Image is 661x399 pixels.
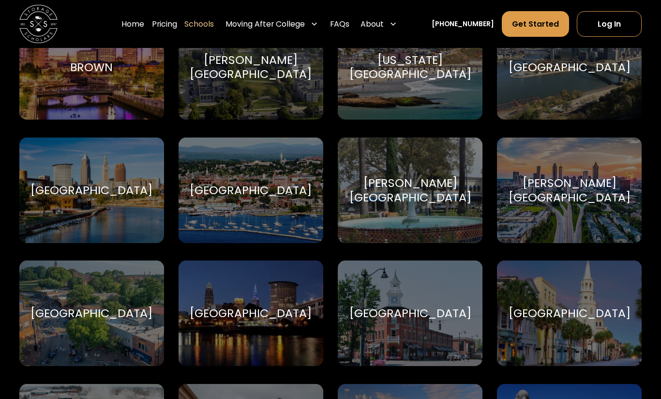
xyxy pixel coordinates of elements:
a: FAQs [330,11,349,37]
div: [GEOGRAPHIC_DATA] [30,183,152,198]
a: Go to selected school [338,138,482,243]
a: Home [121,11,144,37]
a: Go to selected school [497,261,642,366]
div: [PERSON_NAME][GEOGRAPHIC_DATA] [190,53,312,81]
a: Go to selected school [179,14,323,120]
a: Get Started [502,11,569,37]
div: Brown [70,60,113,75]
a: Go to selected school [179,138,323,243]
a: Go to selected school [19,14,164,120]
div: [GEOGRAPHIC_DATA] [30,306,152,321]
a: Go to selected school [338,261,482,366]
a: Go to selected school [497,138,642,243]
div: About [357,11,401,37]
div: Moving After College [222,11,322,37]
div: [GEOGRAPHIC_DATA] [190,183,312,198]
a: Pricing [152,11,177,37]
a: Go to selected school [19,261,164,366]
a: Go to selected school [497,14,642,120]
div: [GEOGRAPHIC_DATA] [509,60,631,75]
a: Schools [184,11,214,37]
a: Go to selected school [179,261,323,366]
div: About [361,18,384,30]
a: Go to selected school [19,138,164,243]
a: [PHONE_NUMBER] [432,19,494,29]
div: Moving After College [225,18,305,30]
div: [GEOGRAPHIC_DATA] [190,306,312,321]
div: [GEOGRAPHIC_DATA] [349,306,471,321]
div: [US_STATE][GEOGRAPHIC_DATA] [349,53,471,81]
a: Go to selected school [338,14,482,120]
a: Log In [577,11,642,37]
div: [GEOGRAPHIC_DATA] [509,306,631,321]
div: [PERSON_NAME][GEOGRAPHIC_DATA] [509,176,631,204]
img: Storage Scholars main logo [19,5,58,43]
div: [PERSON_NAME][GEOGRAPHIC_DATA] [349,176,471,204]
